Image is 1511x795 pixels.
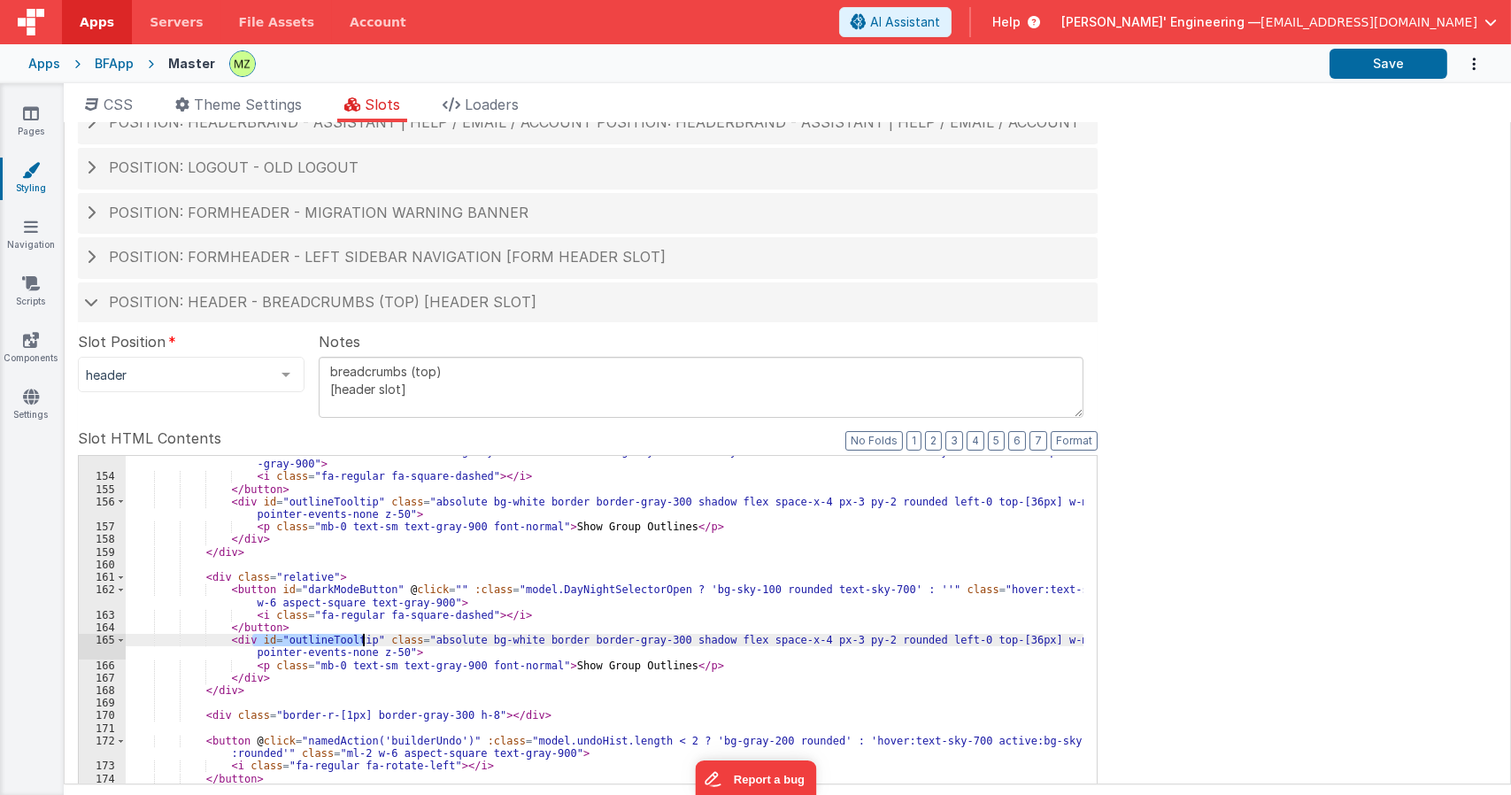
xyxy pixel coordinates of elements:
[1330,49,1447,79] button: Save
[988,431,1005,451] button: 5
[465,96,519,113] span: Loaders
[1061,13,1497,31] button: [PERSON_NAME]' Engineering — [EMAIL_ADDRESS][DOMAIN_NAME]
[28,55,60,73] div: Apps
[365,96,400,113] span: Slots
[945,431,963,451] button: 3
[79,483,126,496] div: 155
[109,293,536,311] span: Position: header - breadcrumbs (top) [header slot]
[845,431,903,451] button: No Folds
[109,204,528,221] span: Position: formHeader - Migration warning banner
[79,722,126,735] div: 171
[1051,431,1098,451] button: Format
[86,367,268,384] span: header
[79,760,126,772] div: 173
[79,521,126,533] div: 157
[1447,46,1483,82] button: Options
[95,55,134,73] div: BFApp
[1260,13,1477,31] span: [EMAIL_ADDRESS][DOMAIN_NAME]
[79,583,126,608] div: 162
[79,470,126,482] div: 154
[104,96,133,113] span: CSS
[78,331,166,352] span: Slot Position
[168,55,215,73] div: Master
[925,431,942,451] button: 2
[967,431,984,451] button: 4
[79,571,126,583] div: 161
[839,7,952,37] button: AI Assistant
[79,559,126,571] div: 160
[230,51,255,76] img: 095be3719ea6209dc2162ba73c069c80
[79,660,126,672] div: 166
[150,13,203,31] span: Servers
[79,533,126,545] div: 158
[78,428,221,449] span: Slot HTML Contents
[109,248,666,266] span: Position: formHeader - Left Sidebar Navigation [form header slot]
[1061,13,1260,31] span: [PERSON_NAME]' Engineering —
[906,431,921,451] button: 1
[79,609,126,621] div: 163
[109,158,358,176] span: Position: logout - old logout
[109,113,1080,131] span: Position: headerBrand - Assistant | Help / Email / Account Position: headerBrand - Assistant | He...
[239,13,315,31] span: File Assets
[79,684,126,697] div: 168
[992,13,1021,31] span: Help
[870,13,940,31] span: AI Assistant
[79,496,126,521] div: 156
[80,13,114,31] span: Apps
[79,709,126,722] div: 170
[194,96,302,113] span: Theme Settings
[79,697,126,709] div: 169
[79,546,126,559] div: 159
[79,773,126,785] div: 174
[79,634,126,659] div: 165
[1029,431,1047,451] button: 7
[1008,431,1026,451] button: 6
[79,672,126,684] div: 167
[319,331,360,352] span: Notes
[79,735,126,760] div: 172
[79,621,126,634] div: 164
